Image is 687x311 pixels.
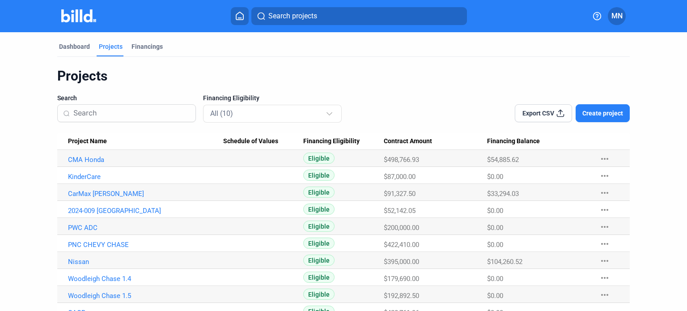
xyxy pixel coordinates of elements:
mat-icon: more_horiz [599,256,610,266]
span: Eligible [303,170,335,181]
a: 2024-009 [GEOGRAPHIC_DATA] [68,207,223,215]
span: Financing Eligibility [303,137,360,145]
div: Contract Amount [384,137,487,145]
span: Eligible [303,153,335,164]
button: Create project [576,104,630,122]
a: PNC CHEVY CHASE [68,241,223,249]
div: Schedule of Values [223,137,303,145]
span: $395,000.00 [384,258,419,266]
div: Projects [57,68,630,85]
a: Woodleigh Chase 1.5 [68,292,223,300]
mat-icon: more_horiz [599,273,610,283]
div: Financings [131,42,163,51]
span: MN [611,11,623,21]
span: Eligible [303,204,335,215]
span: Search [57,94,77,102]
a: Woodleigh Chase 1.4 [68,275,223,283]
span: $0.00 [487,224,503,232]
span: $0.00 [487,275,503,283]
span: Schedule of Values [223,137,278,145]
div: Projects [99,42,123,51]
input: Search [73,104,190,123]
span: Project Name [68,137,107,145]
span: Eligible [303,289,335,300]
mat-icon: more_horiz [599,290,610,300]
a: KinderCare [68,173,223,181]
mat-icon: more_horiz [599,204,610,215]
span: Eligible [303,238,335,249]
span: $0.00 [487,207,503,215]
span: Eligible [303,272,335,283]
a: CarMax [PERSON_NAME] [68,190,223,198]
span: $104,260.52 [487,258,522,266]
span: Search projects [268,11,317,21]
span: $54,885.62 [487,156,519,164]
div: Project Name [68,137,223,145]
mat-icon: more_horiz [599,187,610,198]
a: Nissan [68,258,223,266]
mat-select-trigger: All (10) [210,109,233,118]
mat-icon: more_horiz [599,222,610,232]
span: $33,294.03 [487,190,519,198]
mat-icon: more_horiz [599,170,610,181]
span: $200,000.00 [384,224,419,232]
span: Contract Amount [384,137,432,145]
span: $192,892.50 [384,292,419,300]
span: $91,327.50 [384,190,416,198]
span: $179,690.00 [384,275,419,283]
span: $0.00 [487,241,503,249]
span: $0.00 [487,292,503,300]
span: Export CSV [522,109,554,118]
span: Eligible [303,255,335,266]
img: Billd Company Logo [61,9,97,22]
a: CMA Honda [68,156,223,164]
span: $0.00 [487,173,503,181]
span: Eligible [303,221,335,232]
div: Financing Eligibility [303,137,384,145]
span: $498,766.93 [384,156,419,164]
span: Financing Eligibility [203,94,259,102]
button: Search projects [251,7,467,25]
span: $422,410.00 [384,241,419,249]
span: $87,000.00 [384,173,416,181]
span: Eligible [303,187,335,198]
mat-icon: more_horiz [599,153,610,164]
mat-icon: more_horiz [599,239,610,249]
a: PWC ADC [68,224,223,232]
div: Dashboard [59,42,90,51]
span: $52,142.05 [384,207,416,215]
div: Financing Balance [487,137,590,145]
button: MN [608,7,626,25]
span: Create project [582,109,623,118]
span: Financing Balance [487,137,540,145]
button: Export CSV [515,104,572,122]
